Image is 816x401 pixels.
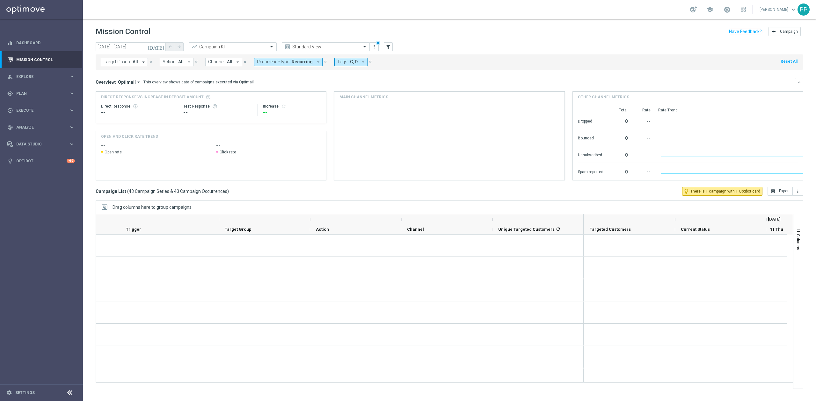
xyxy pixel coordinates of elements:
[193,59,199,66] button: close
[768,188,803,193] multiple-options-button: Export to CSV
[220,150,236,155] span: Click rate
[635,132,651,143] div: --
[227,188,229,194] span: )
[7,158,75,164] button: lightbulb Optibot +10
[584,368,787,390] div: Press SPACE to select this row.
[148,59,154,66] button: close
[96,346,584,368] div: Press SPACE to select this row.
[7,142,75,147] div: Data Studio keyboard_arrow_right
[6,390,12,396] i: settings
[263,109,321,116] div: --
[96,188,229,194] h3: Campaign List
[96,257,584,279] div: Press SPACE to select this row.
[105,150,122,155] span: Open rate
[681,227,710,232] span: Current Status
[584,279,787,301] div: Press SPACE to select this row.
[7,158,13,164] i: lightbulb
[7,74,69,80] div: Explore
[69,124,75,130] i: keyboard_arrow_right
[101,58,148,66] button: Target Group: All arrow_drop_down
[376,41,380,45] div: There are unsaved changes
[281,104,286,109] i: refresh
[284,44,291,50] i: preview
[7,108,13,113] i: play_circle_outline
[323,59,328,66] button: close
[798,4,810,16] div: PP
[796,234,801,250] span: Columns
[635,149,651,159] div: --
[69,74,75,80] i: keyboard_arrow_right
[101,94,204,100] span: Direct Response VS Increase In Deposit Amount
[635,166,651,176] div: --
[101,142,206,150] h2: --
[350,59,358,65] span: C, D
[118,79,136,85] span: Optimail
[7,40,13,46] i: equalizer
[368,59,373,66] button: close
[578,132,603,143] div: Bounced
[141,59,146,65] i: arrow_drop_down
[498,227,555,232] span: Unique Targeted Customers
[96,79,116,85] h3: Overview:
[127,188,129,194] span: (
[682,187,762,196] button: lightbulb_outline There is 1 campaign with 1 Optibot card
[16,152,67,169] a: Optibot
[635,116,651,126] div: --
[143,79,254,85] div: This overview shows data of campaigns executed via Optimail
[205,58,242,66] button: Channel: All arrow_drop_down
[635,108,651,113] div: Rate
[104,59,131,65] span: Target Group:
[101,104,173,109] div: Direct Response
[7,91,13,96] i: gps_fixed
[216,142,321,150] h2: --
[16,125,69,129] span: Analyze
[339,94,388,100] h4: Main channel metrics
[7,74,75,79] div: person_search Explore keyboard_arrow_right
[611,149,628,159] div: 0
[729,29,762,34] input: Have Feedback?
[658,108,798,113] div: Rate Trend
[7,57,75,62] div: Mission Control
[7,124,13,130] i: track_changes
[133,59,138,65] span: All
[148,44,165,50] i: [DATE]
[771,29,776,34] i: add
[769,27,801,36] button: add Campaign
[96,368,584,390] div: Press SPACE to select this row.
[126,227,141,232] span: Trigger
[7,91,75,96] div: gps_fixed Plan keyboard_arrow_right
[178,59,184,65] span: All
[7,125,75,130] div: track_changes Analyze keyboard_arrow_right
[385,44,391,50] i: filter_alt
[136,79,142,85] i: arrow_drop_down
[166,42,175,51] button: arrow_back
[578,149,603,159] div: Unsubscribed
[160,58,193,66] button: Action: All arrow_drop_down
[578,166,603,176] div: Spam reported
[257,59,290,65] span: Recurrence type:
[316,227,329,232] span: Action
[578,116,603,126] div: Dropped
[780,29,798,34] span: Campaign
[683,188,689,194] i: lightbulb_outline
[768,217,781,222] span: [DATE]
[611,116,628,126] div: 0
[770,189,776,194] i: open_in_browser
[189,42,277,51] ng-select: Campaign KPI
[16,92,69,95] span: Plan
[242,59,248,66] button: close
[96,27,150,36] h1: Mission Control
[759,5,798,14] a: [PERSON_NAME]keyboard_arrow_down
[194,60,199,64] i: close
[323,60,328,64] i: close
[611,166,628,176] div: 0
[282,42,370,51] ng-select: Standard View
[770,227,783,232] span: 11 Thu
[7,141,69,147] div: Data Studio
[208,59,225,65] span: Channel:
[113,205,192,210] span: Drag columns here to group campaigns
[590,227,631,232] span: Targeted Customers
[186,59,192,65] i: arrow_drop_down
[177,45,181,49] i: arrow_forward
